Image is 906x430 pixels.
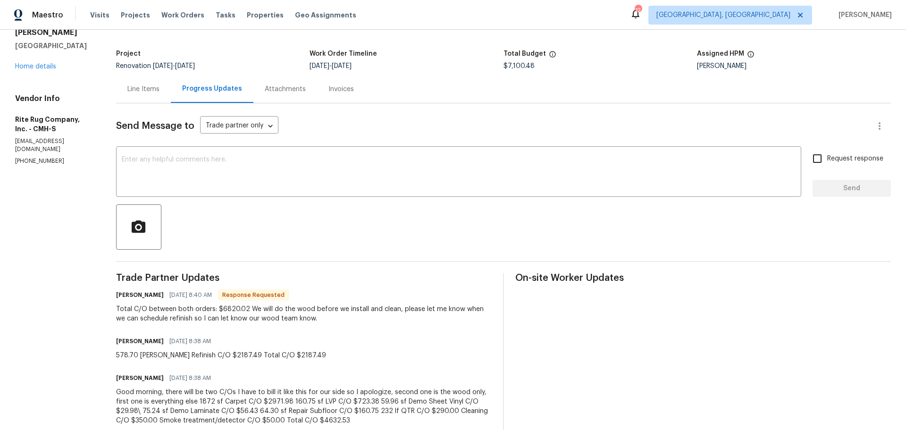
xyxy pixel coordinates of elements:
[697,63,891,69] div: [PERSON_NAME]
[328,84,354,94] div: Invoices
[332,63,352,69] span: [DATE]
[175,63,195,69] span: [DATE]
[121,10,150,20] span: Projects
[169,373,211,383] span: [DATE] 8:38 AM
[200,118,278,134] div: Trade partner only
[247,10,284,20] span: Properties
[153,63,195,69] span: -
[127,84,159,94] div: Line Items
[310,63,329,69] span: [DATE]
[169,290,212,300] span: [DATE] 8:40 AM
[549,51,556,63] span: The total cost of line items that have been proposed by Opendoor. This sum includes line items th...
[503,63,535,69] span: $7,100.48
[656,10,790,20] span: [GEOGRAPHIC_DATA], [GEOGRAPHIC_DATA]
[15,115,93,134] h5: Rite Rug Company, Inc. - CMH-S
[116,337,164,346] h6: [PERSON_NAME]
[503,51,546,57] h5: Total Budget
[116,304,492,323] div: Total C/O between both orders: $6820.02 We will do the wood before we install and clean, please l...
[295,10,356,20] span: Geo Assignments
[90,10,109,20] span: Visits
[15,63,56,70] a: Home details
[15,94,93,103] h4: Vendor Info
[32,10,63,20] span: Maestro
[15,137,93,153] p: [EMAIL_ADDRESS][DOMAIN_NAME]
[635,6,641,15] div: 12
[182,84,242,93] div: Progress Updates
[310,51,377,57] h5: Work Order Timeline
[116,273,492,283] span: Trade Partner Updates
[116,388,492,425] div: Good morning, there will be two C/Os I have to bill it like this for our side so I apologize, sec...
[116,51,141,57] h5: Project
[827,154,883,164] span: Request response
[515,273,891,283] span: On-site Worker Updates
[216,12,235,18] span: Tasks
[161,10,204,20] span: Work Orders
[116,63,195,69] span: Renovation
[116,121,194,131] span: Send Message to
[116,290,164,300] h6: [PERSON_NAME]
[218,290,288,300] span: Response Requested
[116,373,164,383] h6: [PERSON_NAME]
[169,337,211,346] span: [DATE] 8:38 AM
[747,51,755,63] span: The hpm assigned to this work order.
[15,41,93,51] h5: [GEOGRAPHIC_DATA]
[15,157,93,165] p: [PHONE_NUMBER]
[153,63,173,69] span: [DATE]
[697,51,744,57] h5: Assigned HPM
[835,10,892,20] span: [PERSON_NAME]
[116,351,326,360] div: 578.70 [PERSON_NAME] Refinish C/O $2187.49 Total C/O $2187.49
[310,63,352,69] span: -
[265,84,306,94] div: Attachments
